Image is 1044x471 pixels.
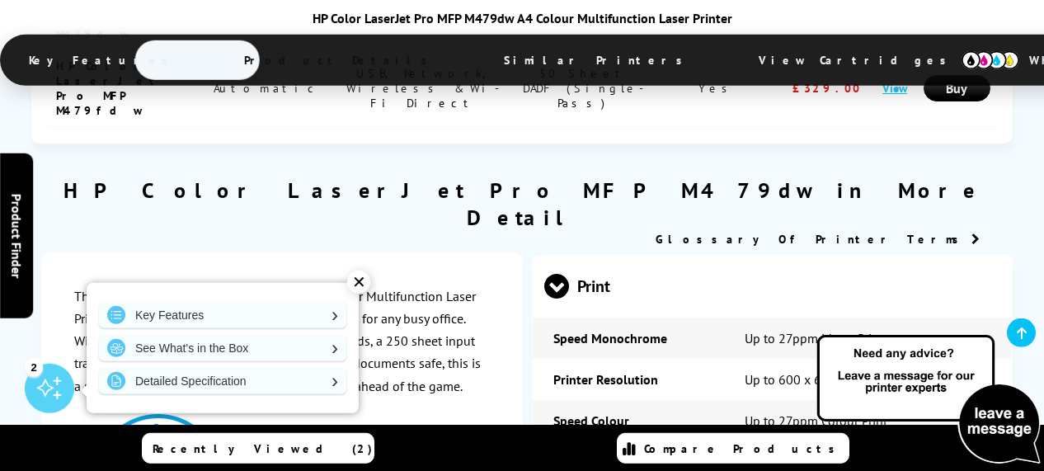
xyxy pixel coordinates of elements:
td: Up to 600 x 600 dpi Print [724,359,1012,400]
td: Speed Monochrome [533,318,724,359]
a: See What's in the Box [99,335,346,361]
span: Similar Printers [479,40,716,80]
div: ✕ [347,271,370,294]
img: cmyk-icon.svg [962,51,1019,69]
span: View Cartridges [734,39,986,82]
img: Open Live Chat window [813,332,1044,468]
span: Print [544,256,999,318]
p: The HP Colour LaserJet Pro MFP M479dw A4 Colour Multifunction Laser Printer is a smart and secure... [74,285,489,398]
h2: HP Color LaserJet Pro MFP M479dw in More Detail [31,177,1013,231]
span: Key Features [4,40,201,80]
a: Recently Viewed (2) [142,433,374,464]
span: Product Finder [8,193,25,278]
a: Key Features [99,302,346,328]
a: Detailed Specification [99,368,346,394]
span: Product Details [219,40,461,80]
span: Recently Viewed (2) [153,441,373,456]
span: Compare Products [644,441,844,456]
td: Up to 27ppm Mono Print [724,318,1012,359]
td: Printer Resolution [533,359,724,400]
td: Up to 27ppm Colour Print [724,400,1012,441]
div: 2 [25,358,43,376]
a: Compare Products [617,433,849,464]
a: Glossary Of Printer Terms [656,232,980,247]
td: Speed Colour [533,400,724,441]
h3: Impressive features [74,422,489,444]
